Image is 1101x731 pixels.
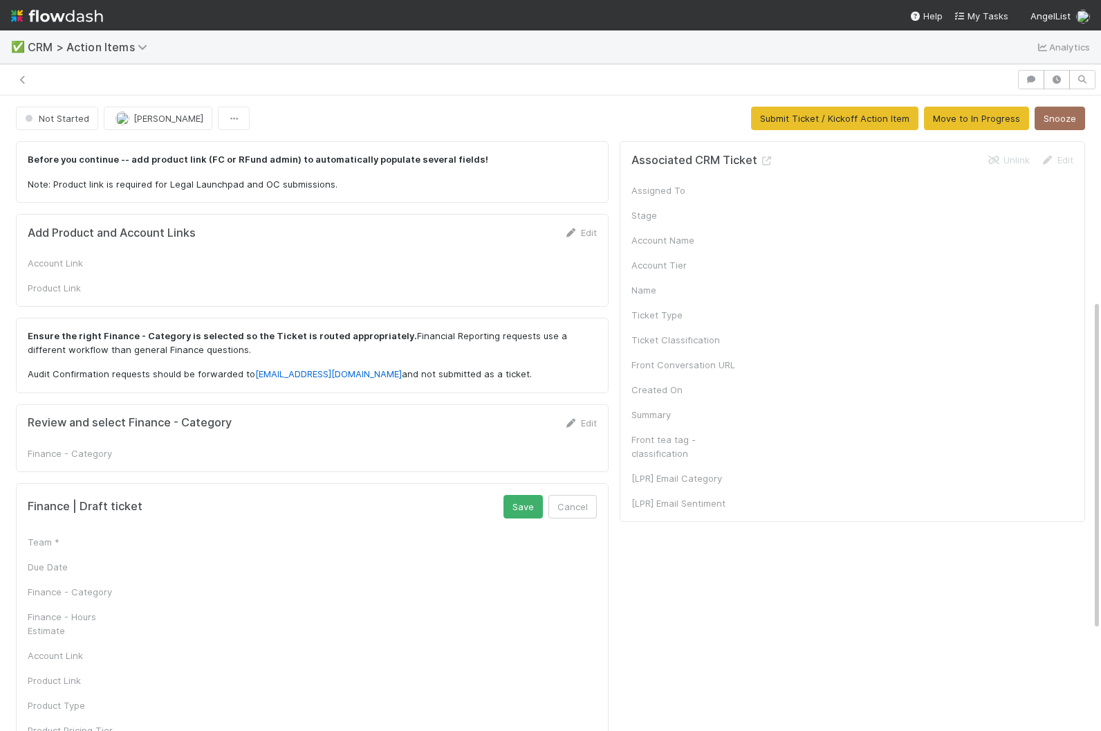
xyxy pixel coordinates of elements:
div: Account Link [28,649,131,662]
div: Front Conversation URL [631,358,735,372]
div: Assigned To [631,183,735,197]
a: Analytics [1035,39,1090,55]
button: Not Started [16,107,98,130]
h5: Associated CRM Ticket [631,154,774,168]
button: [PERSON_NAME] [104,107,212,130]
a: Edit [564,227,597,238]
div: Account Link [28,256,131,270]
div: Stage [631,208,735,222]
div: [LPR] Email Category [631,471,735,485]
span: [PERSON_NAME] [133,113,203,124]
p: Audit Confirmation requests should be forwarded to and not submitted as a ticket. [28,368,597,381]
img: avatar_eed832e9-978b-43e4-b51e-96e46fa5184b.png [1076,10,1090,24]
a: [EMAIL_ADDRESS][DOMAIN_NAME] [255,368,402,379]
p: Financial Reporting requests use a different workflow than general Finance questions. [28,330,597,357]
div: Ticket Type [631,308,735,322]
button: Save [503,495,543,518]
div: Help [909,9,943,23]
div: Finance - Hours Estimate [28,610,131,638]
strong: Before you continue -- add product link (FC or RFund admin) to automatically populate several fie... [28,154,488,165]
span: ✅ [11,41,25,53]
div: Ticket Classification [631,333,735,347]
a: Edit [1041,154,1073,165]
div: Finance - Category [28,446,131,460]
button: Move to In Progress [924,107,1029,130]
h5: Review and select Finance - Category [28,416,232,430]
div: Front tea tag - classification [631,433,735,460]
div: Summary [631,408,735,422]
div: Name [631,283,735,297]
div: [LPR] Email Sentiment [631,496,735,510]
a: My Tasks [954,9,1008,23]
img: avatar_eed832e9-978b-43e4-b51e-96e46fa5184b.png [115,111,129,125]
strong: Ensure the right Finance - Category is selected so the Ticket is routed appropriately. [28,330,417,341]
button: Cancel [548,495,597,518]
h5: Add Product and Account Links [28,226,196,240]
a: Unlink [987,154,1030,165]
div: Product Link [28,281,131,295]
div: Created On [631,383,735,397]
div: Product Type [28,698,131,712]
img: logo-inverted-e16ddd16eac7371096b0.svg [11,4,103,28]
div: Account Name [631,233,735,247]
a: Edit [564,417,597,428]
span: Not Started [22,113,89,124]
div: Due Date [28,560,131,574]
div: Product Link [28,674,131,687]
button: Snooze [1035,107,1085,130]
h5: Finance | Draft ticket [28,500,142,514]
div: Finance - Category [28,585,131,599]
div: Team * [28,535,131,549]
button: Submit Ticket / Kickoff Action Item [751,107,918,130]
div: Account Tier [631,258,735,272]
span: My Tasks [954,10,1008,21]
span: CRM > Action Items [28,40,154,54]
span: AngelList [1030,10,1071,21]
p: Note: Product link is required for Legal Launchpad and OC submissions. [28,178,597,192]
